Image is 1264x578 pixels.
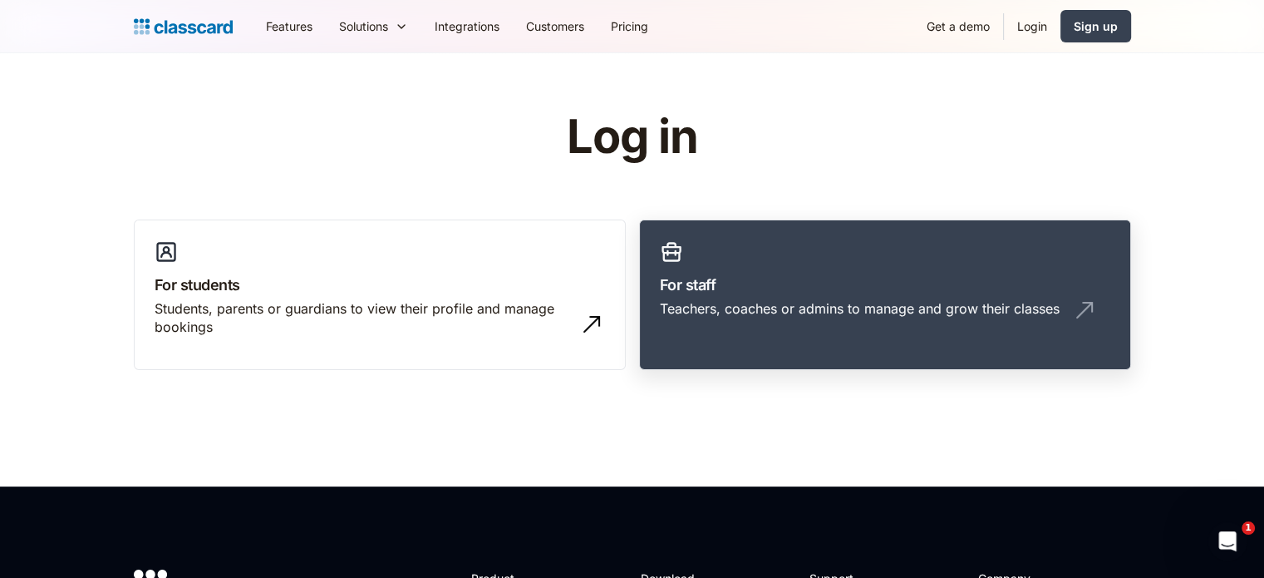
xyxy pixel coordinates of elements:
div: Students, parents or guardians to view their profile and manage bookings [155,299,572,337]
div: Solutions [326,7,421,45]
a: For staffTeachers, coaches or admins to manage and grow their classes [639,220,1131,371]
a: For studentsStudents, parents or guardians to view their profile and manage bookings [134,220,626,371]
a: Features [253,7,326,45]
a: Sign up [1060,10,1131,42]
span: 1 [1242,521,1255,535]
div: Solutions [339,17,388,35]
h3: For staff [660,274,1110,296]
div: Teachers, coaches or admins to manage and grow their classes [660,299,1060,318]
iframe: Intercom live chat [1207,521,1247,561]
h1: Log in [368,111,896,163]
div: Sign up [1074,17,1118,35]
h3: For students [155,274,605,296]
a: Integrations [421,7,513,45]
a: Pricing [598,7,662,45]
a: Customers [513,7,598,45]
a: Logo [134,15,233,38]
a: Login [1004,7,1060,45]
a: Get a demo [913,7,1003,45]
